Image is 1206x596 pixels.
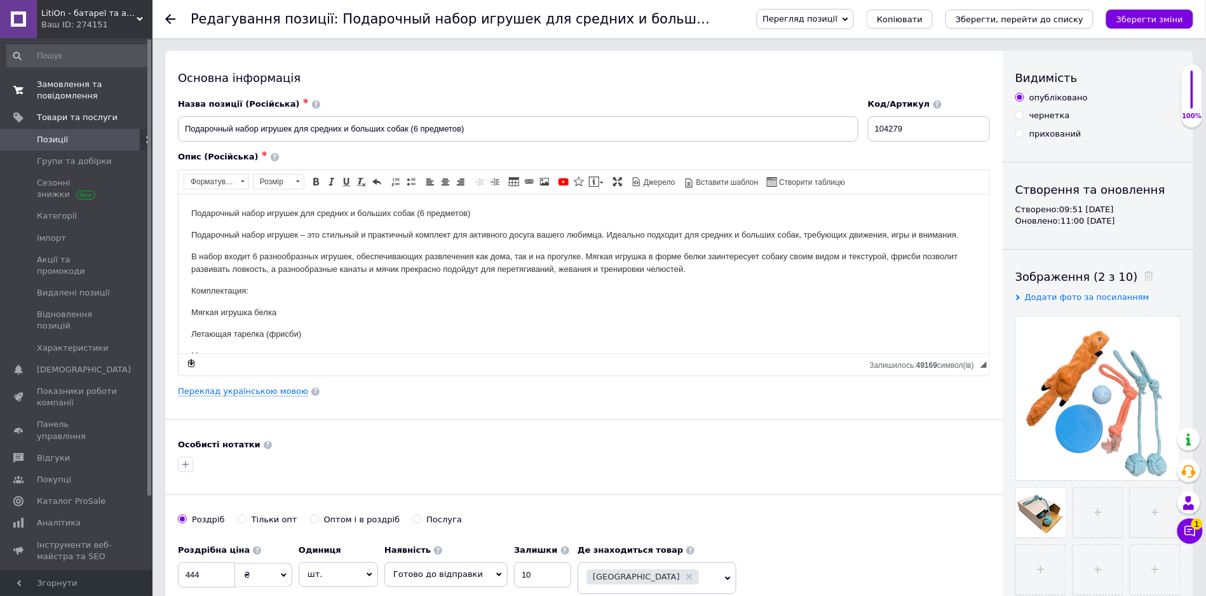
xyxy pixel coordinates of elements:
a: Форматування [184,174,249,189]
div: Ваш ID: 274151 [41,19,152,30]
a: Повернути (⌘+Z) [370,175,384,189]
a: Вставити/видалити маркований список [404,175,418,189]
div: 100% Якість заповнення [1181,64,1203,128]
a: По центру [438,175,452,189]
input: - [514,562,571,588]
div: Роздріб [192,514,225,525]
span: Характеристики [37,342,109,354]
span: Назва позиції (Російська) [178,99,300,109]
p: В набор входит 6 разнообразных игрушек, обеспечивающих развлечения как дома, так и на прогулке. М... [13,56,798,83]
a: Вставити/видалити нумерований список [389,175,403,189]
div: Оптом і в роздріб [324,514,400,525]
span: Відновлення позицій [37,309,118,332]
span: Потягніть для зміни розмірів [980,362,987,368]
input: 0 [178,562,235,588]
span: Готово до відправки [393,569,483,579]
span: Імпорт [37,233,66,244]
input: Пошук [6,44,149,67]
p: Мячик [13,155,798,168]
a: Вставити шаблон [682,175,761,189]
div: Зображення (2 з 10) [1015,269,1181,285]
button: Чат з покупцем1 [1177,518,1203,544]
span: 49169 [916,361,937,370]
p: Летающая тарелка (фрисби) [13,133,798,147]
button: Зберегти зміни [1106,10,1193,29]
div: Кiлькiсть символiв [870,358,980,370]
h1: Редагування позиції: Подарочный набор игрушек для средних и больших собак (6 предметов) [191,11,862,27]
button: Копіювати [867,10,933,29]
span: ₴ [244,570,250,579]
p: Подарочный набор игрушек – это стильный и практичный комплект для активного досуга вашего любимца... [13,34,798,48]
span: Форматування [184,175,236,189]
a: Вставити іконку [572,175,586,189]
span: Інструменти веб-майстра та SEO [37,539,118,562]
span: Вставити шаблон [694,177,759,188]
i: Зберегти зміни [1116,15,1183,24]
div: Тільки опт [252,514,297,525]
b: Де знаходиться товар [578,545,683,555]
b: Наявність [384,545,431,555]
span: Показники роботи компанії [37,386,118,409]
span: Акції та промокоди [37,254,118,277]
span: Копіювати [877,15,923,24]
span: Джерело [642,177,675,188]
a: Жирний (⌘+B) [309,175,323,189]
div: прихований [1029,128,1081,140]
span: Опис (Російська) [178,152,259,161]
div: Створення та оновлення [1015,182,1181,198]
body: Редактор, 03A61884-6FC6-482E-8276-FC1956C85D85 [13,13,798,233]
a: По лівому краю [423,175,437,189]
span: [GEOGRAPHIC_DATA] [593,572,680,581]
span: Групи та добірки [37,156,112,167]
i: Зберегти, перейти до списку [956,15,1083,24]
a: Видалити форматування [355,175,369,189]
a: Збільшити відступ [488,175,502,189]
a: По правому краю [454,175,468,189]
a: Зробити резервну копію зараз [184,356,198,370]
span: Відгуки [37,452,70,464]
iframe: Редактор, 03A61884-6FC6-482E-8276-FC1956C85D85 [179,194,989,353]
span: Категорії [37,210,77,222]
a: Вставити повідомлення [587,175,606,189]
span: Товари та послуги [37,112,118,123]
a: Зменшити відступ [473,175,487,189]
a: Створити таблицю [765,175,847,189]
div: Повернутися назад [165,14,175,24]
span: ✱ [262,150,268,158]
span: Додати фото за посиланням [1025,292,1149,302]
span: LitiOn - батареї та акумулятори [41,8,137,19]
div: Видимість [1015,70,1181,86]
a: Максимізувати [611,175,625,189]
div: Основна інформація [178,70,990,86]
span: Розмір [254,175,292,189]
span: Замовлення та повідомлення [37,79,118,102]
div: Оновлено: 11:00 [DATE] [1015,215,1181,227]
input: Наприклад, H&M жіноча сукня зелена 38 розмір вечірня максі з блискітками [178,116,858,142]
a: Вставити/Редагувати посилання (⌘+L) [522,175,536,189]
div: Створено: 09:51 [DATE] [1015,204,1181,215]
span: Сезонні знижки [37,177,118,200]
a: Таблиця [507,175,521,189]
span: Код/Артикул [868,99,930,109]
span: Панель управління [37,419,118,442]
span: Аналітика [37,517,81,529]
b: Залишки [514,545,557,555]
a: Джерело [630,175,677,189]
span: Перегляд позиції [762,14,837,24]
span: [DEMOGRAPHIC_DATA] [37,364,131,376]
span: Позиції [37,134,68,146]
b: Одиниця [299,545,341,555]
button: Зберегти, перейти до списку [945,10,1094,29]
p: Мягкая игрушка белка [13,112,798,125]
span: 1 [1191,517,1203,528]
div: Послуга [426,514,462,525]
p: Подарочный набор игрушек для средних и больших собак (6 предметов) [13,13,798,26]
span: шт. [299,562,378,586]
div: 100% [1182,112,1202,121]
b: Роздрібна ціна [178,545,250,555]
a: Розмір [253,174,304,189]
span: Створити таблицю [777,177,845,188]
a: Додати відео з YouTube [557,175,571,189]
span: Видалені позиції [37,287,110,299]
a: Підкреслений (⌘+U) [339,175,353,189]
